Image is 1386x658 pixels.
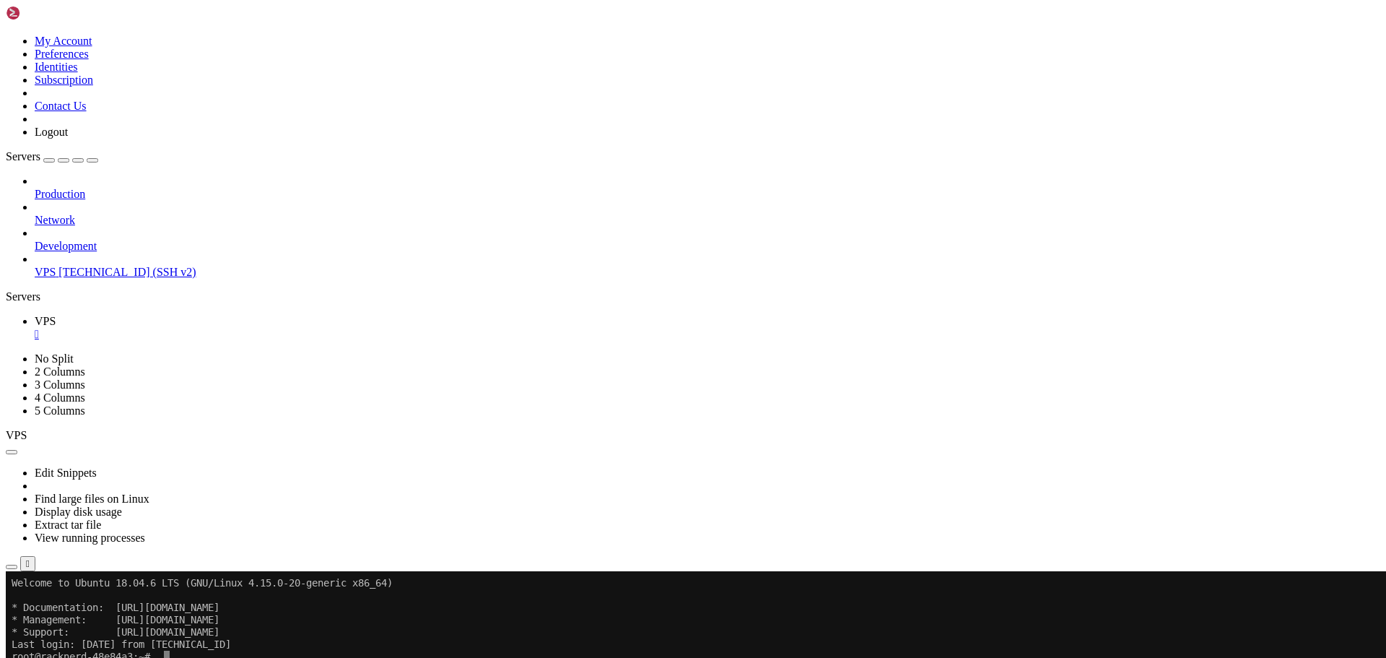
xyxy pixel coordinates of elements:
[35,214,1380,227] a: Network
[35,240,97,252] span: Development
[35,266,1380,279] a: VPS [TECHNICAL_ID] (SSH v2)
[6,429,27,441] span: VPS
[35,328,1380,341] a: 
[158,79,164,92] div: (25, 6)
[35,126,68,138] a: Logout
[35,48,89,60] a: Preferences
[35,391,85,404] a: 4 Columns
[35,493,149,505] a: Find large files on Linux
[35,188,85,200] span: Production
[35,467,97,479] a: Edit Snippets
[6,150,40,163] span: Servers
[35,532,145,544] a: View running processes
[35,404,85,417] a: 5 Columns
[35,519,101,531] a: Extract tar file
[35,352,74,365] a: No Split
[35,74,93,86] a: Subscription
[6,43,1198,55] x-row: * Management: [URL][DOMAIN_NAME]
[35,266,56,278] span: VPS
[35,61,78,73] a: Identities
[6,290,1380,303] div: Servers
[35,506,122,518] a: Display disk usage
[35,201,1380,227] li: Network
[20,556,35,571] button: 
[58,266,196,278] span: [TECHNICAL_ID] (SSH v2)
[35,378,85,391] a: 3 Columns
[35,214,75,226] span: Network
[6,6,1198,18] x-row: Welcome to Ubuntu 18.04.6 LTS (GNU/Linux 4.15.0-20-generic x86_64)
[6,67,1198,79] x-row: Last login: [DATE] from [TECHNICAL_ID]
[35,240,1380,253] a: Development
[6,30,1198,43] x-row: * Documentation: [URL][DOMAIN_NAME]
[35,315,1380,341] a: VPS
[6,79,1198,92] x-row: root@racknerd-48e84a3:~#
[35,315,56,327] span: VPS
[6,55,1198,67] x-row: * Support: [URL][DOMAIN_NAME]
[35,100,87,112] a: Contact Us
[35,227,1380,253] li: Development
[6,6,89,20] img: Shellngn
[35,365,85,378] a: 2 Columns
[35,175,1380,201] li: Production
[6,150,98,163] a: Servers
[26,558,30,569] div: 
[35,35,92,47] a: My Account
[35,253,1380,279] li: VPS [TECHNICAL_ID] (SSH v2)
[35,188,1380,201] a: Production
